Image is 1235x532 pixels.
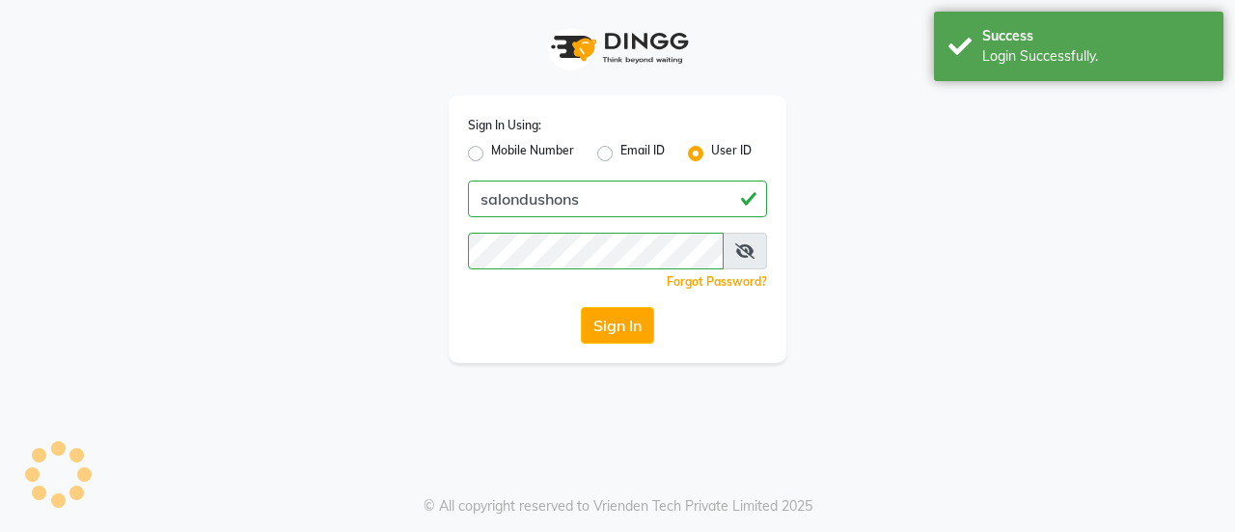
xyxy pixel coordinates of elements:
label: User ID [711,142,752,165]
label: Email ID [620,142,665,165]
button: Sign In [581,307,654,344]
div: Success [982,26,1209,46]
img: logo1.svg [540,19,695,76]
input: Username [468,233,724,269]
a: Forgot Password? [667,274,767,289]
label: Sign In Using: [468,117,541,134]
div: Login Successfully. [982,46,1209,67]
label: Mobile Number [491,142,574,165]
input: Username [468,181,767,217]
